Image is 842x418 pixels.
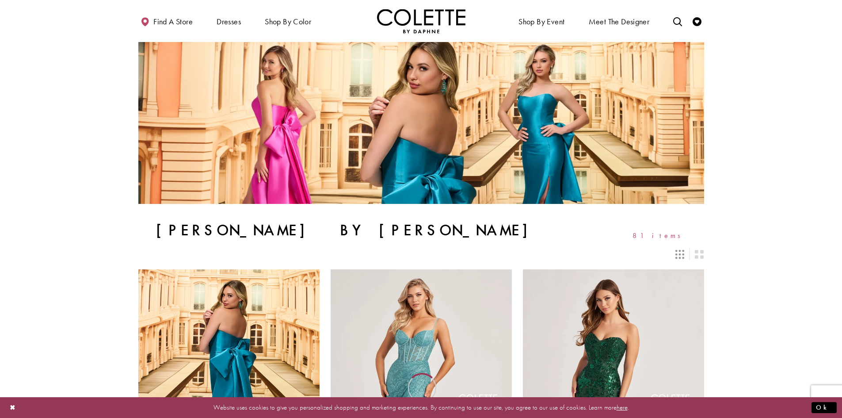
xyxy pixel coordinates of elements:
[265,17,311,26] span: Shop by color
[695,250,704,259] span: Switch layout to 2 columns
[812,402,837,413] button: Submit Dialog
[675,250,684,259] span: Switch layout to 3 columns
[5,400,20,415] button: Close Dialog
[587,9,652,33] a: Meet the designer
[516,9,567,33] span: Shop By Event
[617,403,628,412] a: here
[153,17,193,26] span: Find a store
[217,17,241,26] span: Dresses
[64,402,778,414] p: Website uses cookies to give you personalized shopping and marketing experiences. By continuing t...
[377,9,465,33] a: Visit Home Page
[632,232,686,239] span: 81 items
[377,9,465,33] img: Colette by Daphne
[156,222,547,239] h1: [PERSON_NAME] by [PERSON_NAME]
[133,245,709,264] div: Layout Controls
[671,9,684,33] a: Toggle search
[589,17,650,26] span: Meet the designer
[518,17,564,26] span: Shop By Event
[263,9,313,33] span: Shop by color
[690,9,704,33] a: Check Wishlist
[138,9,195,33] a: Find a store
[214,9,243,33] span: Dresses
